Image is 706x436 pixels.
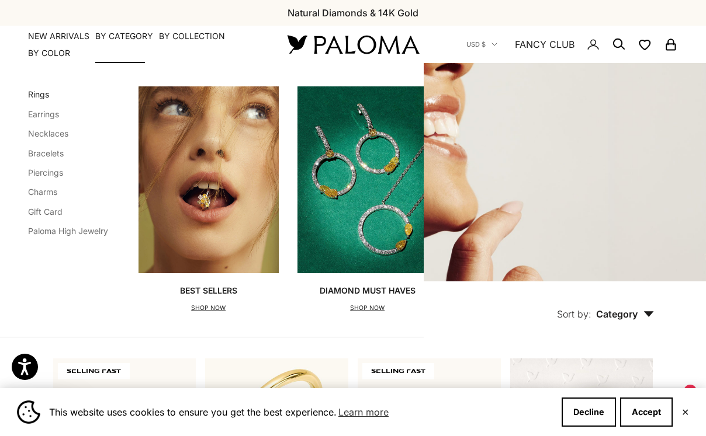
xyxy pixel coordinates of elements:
span: SELLING FAST [58,363,130,379]
summary: By Collection [159,30,225,42]
button: Close [681,409,689,416]
a: Paloma High Jewelry [28,226,108,236]
a: Charms [28,187,57,197]
a: Bracelets [28,148,64,158]
a: FANCY CLUB [515,37,575,52]
p: Diamond Must Haves [320,285,416,297]
p: Natural Diamonds & 14K Gold [288,5,418,20]
img: Cookie banner [17,400,40,424]
a: Rings [28,89,49,99]
summary: By Color [28,47,70,59]
p: SHOP NOW [180,302,237,314]
span: This website uses cookies to ensure you get the best experience. [49,403,552,421]
a: NEW ARRIVALS [28,30,89,42]
span: Category [596,308,654,320]
nav: Primary navigation [28,30,259,59]
a: Diamond Must HavesSHOP NOW [297,86,438,313]
button: Sort by: Category [530,281,681,330]
nav: Secondary navigation [466,26,678,63]
a: Necklaces [28,128,68,138]
span: SELLING FAST [362,363,434,379]
a: Learn more [337,403,390,421]
button: Accept [620,397,673,427]
p: SHOP NOW [320,302,416,314]
a: Earrings [28,109,59,119]
a: Gift Card [28,207,63,217]
a: Piercings [28,168,63,177]
p: Best Sellers [180,285,237,297]
span: USD $ [466,39,486,50]
summary: By Category [95,30,153,42]
button: USD $ [466,39,497,50]
a: Best SellersSHOP NOW [139,86,279,313]
span: Sort by: [557,308,591,320]
button: Decline [562,397,616,427]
